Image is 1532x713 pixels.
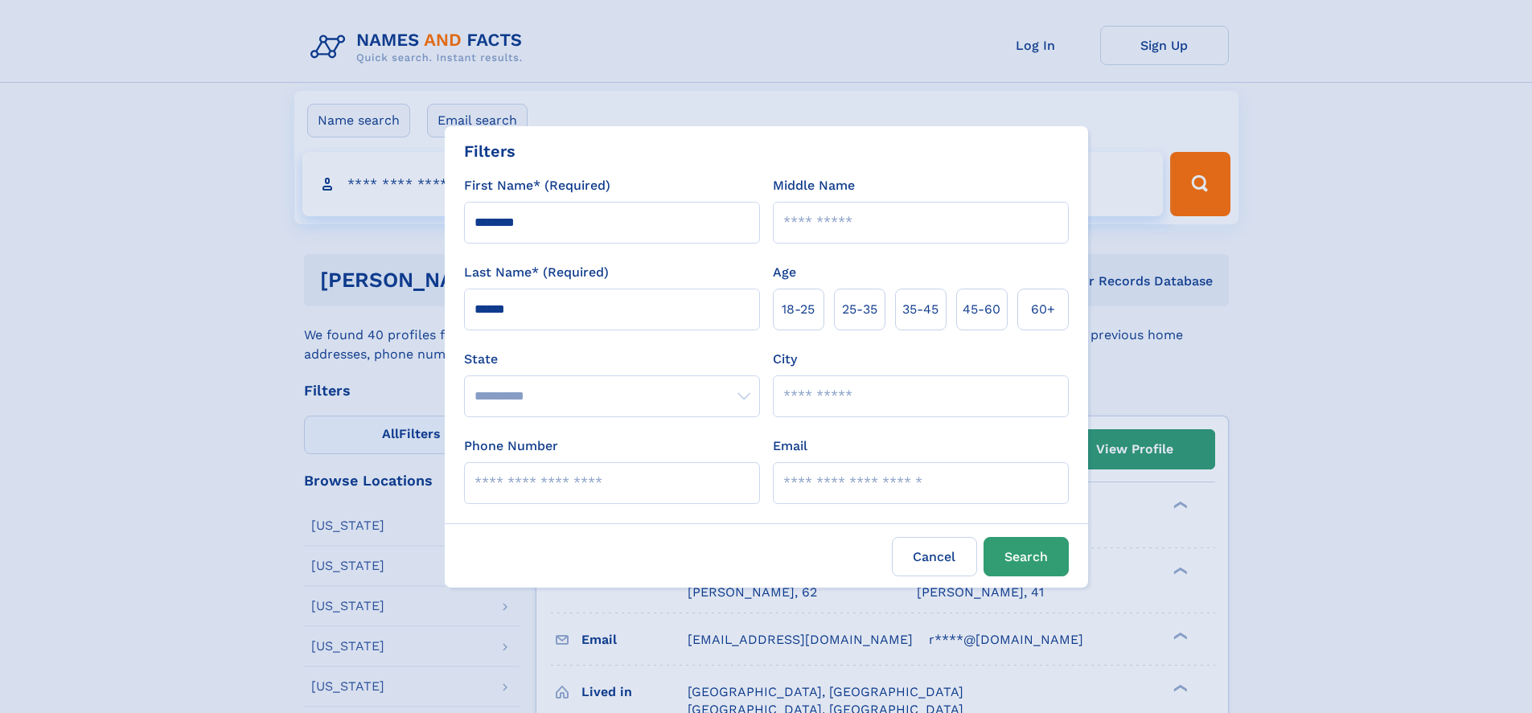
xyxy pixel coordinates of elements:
label: Middle Name [773,176,855,195]
span: 25‑35 [842,300,877,319]
label: First Name* (Required) [464,176,610,195]
label: City [773,350,797,369]
label: Email [773,436,807,456]
label: Phone Number [464,436,558,456]
span: 45‑60 [963,300,1000,319]
div: Filters [464,139,515,163]
label: Age [773,263,796,282]
label: Cancel [892,537,977,576]
span: 35‑45 [902,300,939,319]
label: Last Name* (Required) [464,263,609,282]
span: 60+ [1031,300,1055,319]
button: Search [984,537,1069,576]
span: 18‑25 [782,300,815,319]
label: State [464,350,760,369]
